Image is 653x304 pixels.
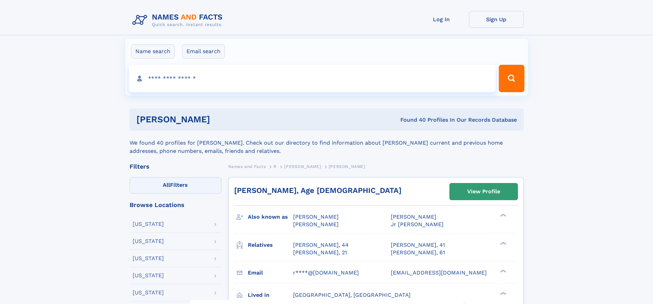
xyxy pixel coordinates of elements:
h3: Relatives [248,239,293,251]
h3: Email [248,267,293,279]
span: [PERSON_NAME] [329,164,365,169]
img: Logo Names and Facts [130,11,228,29]
a: R [274,162,277,171]
div: We found 40 profiles for [PERSON_NAME]. Check out our directory to find information about [PERSON... [130,131,524,155]
label: Email search [182,44,225,59]
a: Log In [414,11,469,28]
h1: [PERSON_NAME] [136,115,305,124]
a: [PERSON_NAME], 21 [293,249,347,256]
button: Search Button [499,65,524,92]
span: [PERSON_NAME] [293,221,339,228]
div: ❯ [498,241,507,245]
span: Jr [PERSON_NAME] [391,221,444,228]
span: [PERSON_NAME] [391,214,436,220]
div: Found 40 Profiles In Our Records Database [305,116,517,124]
a: Sign Up [469,11,524,28]
a: Names and Facts [228,162,266,171]
a: [PERSON_NAME], 44 [293,241,349,249]
a: [PERSON_NAME], 41 [391,241,445,249]
span: [EMAIL_ADDRESS][DOMAIN_NAME] [391,269,487,276]
div: View Profile [467,184,500,199]
input: search input [129,65,496,92]
span: [GEOGRAPHIC_DATA], [GEOGRAPHIC_DATA] [293,292,411,298]
label: Filters [130,177,221,194]
div: ❯ [498,213,507,218]
div: Filters [130,163,221,170]
div: Browse Locations [130,202,221,208]
div: [US_STATE] [133,256,164,261]
label: Name search [131,44,175,59]
a: [PERSON_NAME] [284,162,321,171]
h3: Also known as [248,211,293,223]
div: [US_STATE] [133,221,164,227]
a: [PERSON_NAME], Age [DEMOGRAPHIC_DATA] [234,186,401,195]
a: [PERSON_NAME], 61 [391,249,445,256]
span: R [274,164,277,169]
div: [US_STATE] [133,273,164,278]
div: [US_STATE] [133,239,164,244]
div: [US_STATE] [133,290,164,295]
span: [PERSON_NAME] [284,164,321,169]
span: All [163,182,170,188]
h3: Lived in [248,289,293,301]
a: View Profile [450,183,518,200]
div: ❯ [498,291,507,295]
span: [PERSON_NAME] [293,214,339,220]
div: ❯ [498,269,507,273]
